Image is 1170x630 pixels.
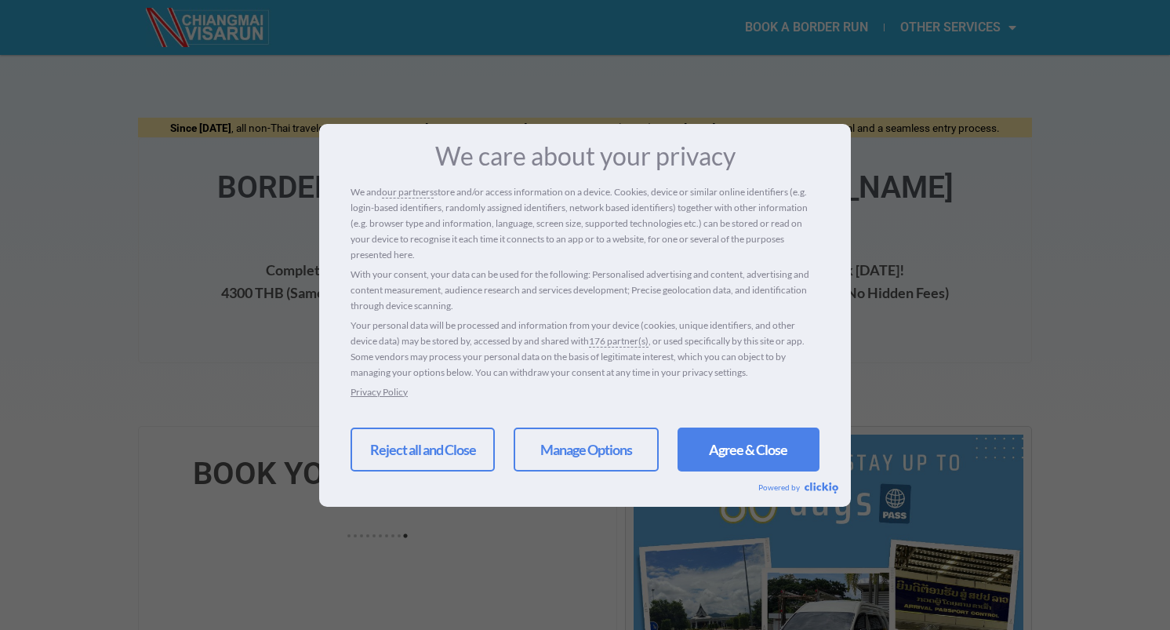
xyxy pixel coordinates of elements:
a: Agree & Close [678,428,819,472]
span: Powered by [758,483,805,492]
a: 176 partner(s) [589,333,649,349]
p: We and store and/or access information on a device. Cookies, device or similar online identifiers... [351,184,819,263]
a: Reject all and Close [351,428,495,472]
p: With your consent, your data can be used for the following: Personalised advertising and content,... [351,267,819,314]
a: our partners [382,184,434,200]
a: Manage Options [514,428,658,472]
h3: We care about your privacy [351,144,819,169]
a: Privacy Policy [351,386,408,398]
p: Your personal data will be processed and information from your device (cookies, unique identifier... [351,318,819,381]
